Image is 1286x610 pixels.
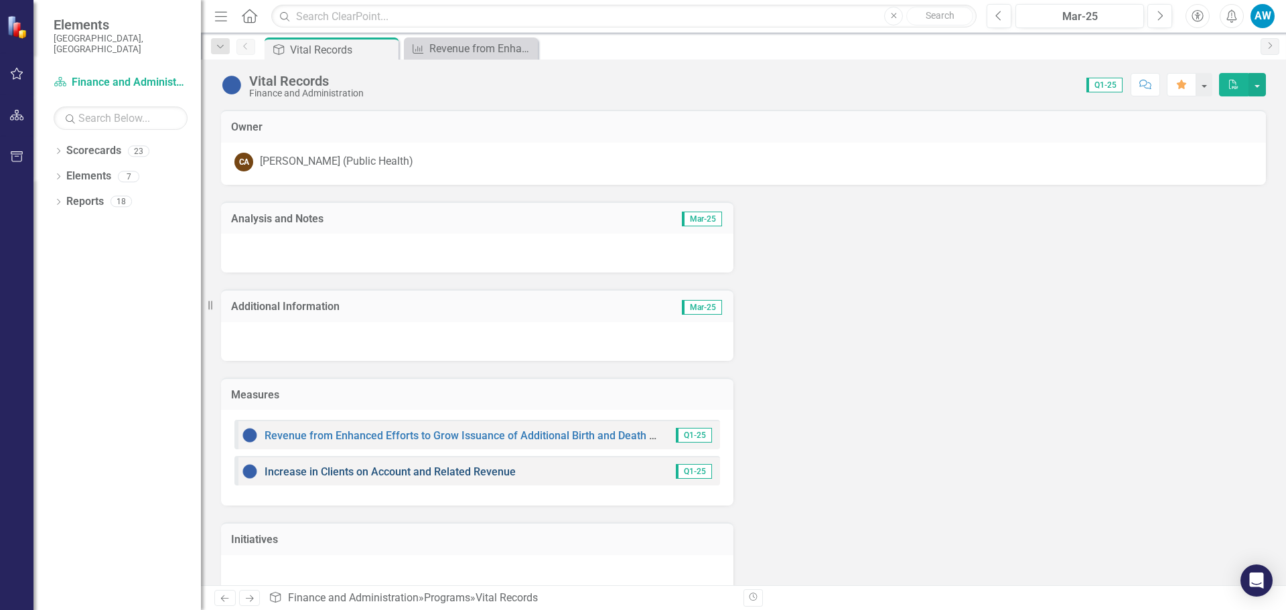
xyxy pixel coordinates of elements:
span: Q1-25 [676,464,712,479]
a: Revenue from Enhanced Efforts to Grow Issuance of Additional Birth and Death Certificates, By Loc... [265,429,766,442]
button: Mar-25 [1015,4,1144,28]
h3: Initiatives [231,534,723,546]
a: Elements [66,169,111,184]
span: Mar-25 [682,300,722,315]
div: Vital Records [290,42,395,58]
span: Q1-25 [1086,78,1123,92]
a: Finance and Administration [288,591,419,604]
div: [PERSON_NAME] (Public Health) [260,154,413,169]
div: » » [269,591,733,606]
a: Programs [424,591,470,604]
img: Baselining [221,74,242,96]
button: AW [1251,4,1275,28]
div: Revenue from Enhanced Efforts to Grow Issuance of Additional Birth and Death Certificates, By Loc... [429,40,534,57]
input: Search ClearPoint... [271,5,977,28]
span: Mar-25 [682,212,722,226]
a: Increase in Clients on Account and Related Revenue [265,465,516,478]
div: CA [234,153,253,171]
div: 18 [111,196,132,208]
div: Mar-25 [1020,9,1139,25]
span: Q1-25 [676,428,712,443]
img: Baselining [242,463,258,479]
div: Open Intercom Messenger [1240,564,1273,597]
img: ClearPoint Strategy [7,15,30,39]
h3: Analysis and Notes [231,213,571,225]
div: Vital Records [249,74,364,88]
div: 23 [128,145,149,157]
input: Search Below... [54,106,188,130]
div: 7 [118,171,139,182]
div: Vital Records [476,591,538,604]
h3: Owner [231,121,1256,133]
button: Search [906,7,973,25]
a: Reports [66,194,104,210]
h3: Additional Information [231,301,587,313]
span: Elements [54,17,188,33]
span: Search [926,10,954,21]
small: [GEOGRAPHIC_DATA], [GEOGRAPHIC_DATA] [54,33,188,55]
a: Revenue from Enhanced Efforts to Grow Issuance of Additional Birth and Death Certificates, By Loc... [407,40,534,57]
a: Finance and Administration [54,75,188,90]
img: Baselining [242,427,258,443]
div: Finance and Administration [249,88,364,98]
h3: Measures [231,389,723,401]
a: Scorecards [66,143,121,159]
